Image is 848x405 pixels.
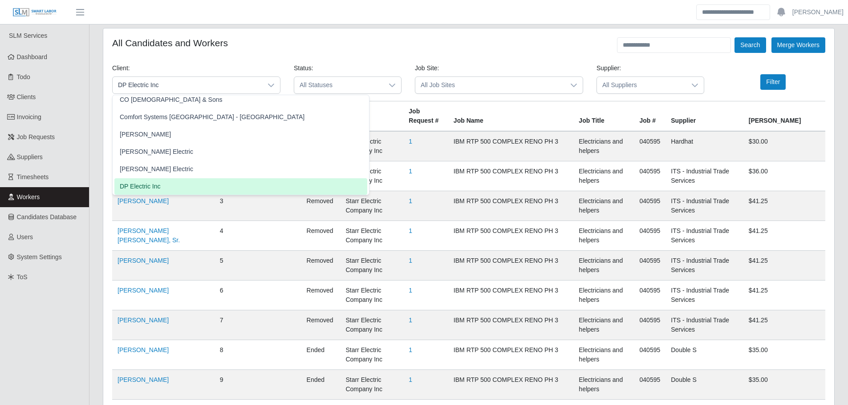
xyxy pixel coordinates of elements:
[294,77,383,93] span: All Statuses
[409,376,412,383] a: 1
[573,251,634,281] td: Electricians and helpers
[112,64,130,73] label: Client:
[448,281,574,310] td: IBM RTP 500 COMPLEX RENO PH 3
[301,251,341,281] td: removed
[634,370,666,400] td: 040595
[596,64,621,73] label: Supplier:
[634,161,666,191] td: 040595
[301,191,341,221] td: removed
[634,340,666,370] td: 040595
[215,221,251,251] td: 4
[215,251,251,281] td: 5
[409,346,412,353] a: 1
[409,227,412,234] a: 1
[665,221,743,251] td: ITS - Industrial Trade Services
[665,161,743,191] td: ITS - Industrial Trade Services
[215,340,251,370] td: 8
[120,130,171,139] span: [PERSON_NAME]
[573,281,634,310] td: Electricians and helpers
[448,101,574,132] th: Job Name
[573,191,634,221] td: Electricians and helpers
[113,77,262,93] span: DP Electric Inc
[448,131,574,161] td: IBM RTP 500 COMPLEX RENO PH 3
[634,101,666,132] th: Job #
[448,161,574,191] td: IBM RTP 500 COMPLEX RENO PH 3
[409,197,412,205] a: 1
[771,37,825,53] button: Merge Workers
[112,37,228,48] h4: All Candidates and Workers
[573,340,634,370] td: Electricians and helpers
[294,64,313,73] label: Status:
[409,287,412,294] a: 1
[118,317,169,324] a: [PERSON_NAME]
[118,197,169,205] a: [PERSON_NAME]
[12,8,57,17] img: SLM Logo
[301,370,341,400] td: ended
[301,310,341,340] td: removed
[114,109,367,125] li: Comfort Systems USA - Central TX
[409,138,412,145] a: 1
[448,221,574,251] td: IBM RTP 500 COMPLEX RENO PH 3
[573,131,634,161] td: Electricians and helpers
[573,370,634,400] td: Electricians and helpers
[215,310,251,340] td: 7
[696,4,770,20] input: Search
[17,53,48,60] span: Dashboard
[634,310,666,340] td: 040595
[114,144,367,160] li: Dodd Electric
[118,376,169,383] a: [PERSON_NAME]
[118,287,169,294] a: [PERSON_NAME]
[409,317,412,324] a: 1
[17,233,33,241] span: Users
[743,191,825,221] td: $41.25
[114,178,367,195] li: DP Electric Inc
[215,370,251,400] td: 9
[665,251,743,281] td: ITS - Industrial Trade Services
[743,370,825,400] td: $35.00
[448,370,574,400] td: IBM RTP 500 COMPLEX RENO PH 3
[743,310,825,340] td: $41.25
[403,101,448,132] th: Job Request #
[448,310,574,340] td: IBM RTP 500 COMPLEX RENO PH 3
[665,310,743,340] td: ITS - Industrial Trade Services
[634,131,666,161] td: 040595
[340,310,403,340] td: Starr Electric Company Inc
[665,191,743,221] td: ITS - Industrial Trade Services
[634,221,666,251] td: 040595
[743,101,825,132] th: [PERSON_NAME]
[118,227,180,244] a: [PERSON_NAME] [PERSON_NAME], Sr.
[760,74,786,90] button: Filter
[743,161,825,191] td: $36.00
[114,161,367,177] li: Dotson Electric
[17,253,62,261] span: System Settings
[17,173,49,180] span: Timesheets
[743,281,825,310] td: $41.25
[340,161,403,191] td: Starr Electric Company Inc
[665,370,743,400] td: Double S
[340,251,403,281] td: Starr Electric Company Inc
[448,251,574,281] td: IBM RTP 500 COMPLEX RENO PH 3
[573,310,634,340] td: Electricians and helpers
[573,101,634,132] th: Job Title
[340,281,403,310] td: Starr Electric Company Inc
[634,251,666,281] td: 040595
[118,257,169,264] a: [PERSON_NAME]
[17,193,40,200] span: Workers
[120,112,304,122] span: Comfort Systems [GEOGRAPHIC_DATA] - [GEOGRAPHIC_DATA]
[340,340,403,370] td: Starr Electric Company Inc
[17,93,36,100] span: Clients
[215,281,251,310] td: 6
[415,64,439,73] label: Job Site:
[634,281,666,310] td: 040595
[448,340,574,370] td: IBM RTP 500 COMPLEX RENO PH 3
[17,113,41,120] span: Invoicing
[743,221,825,251] td: $41.25
[114,92,367,108] li: CO Christian & Sons
[118,346,169,353] a: [PERSON_NAME]
[301,221,341,251] td: removed
[665,281,743,310] td: ITS - Industrial Trade Services
[340,131,403,161] td: Starr Electric Company Inc
[448,191,574,221] td: IBM RTP 500 COMPLEX RENO PH 3
[120,164,193,174] span: [PERSON_NAME] Electric
[17,73,30,80] span: Todo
